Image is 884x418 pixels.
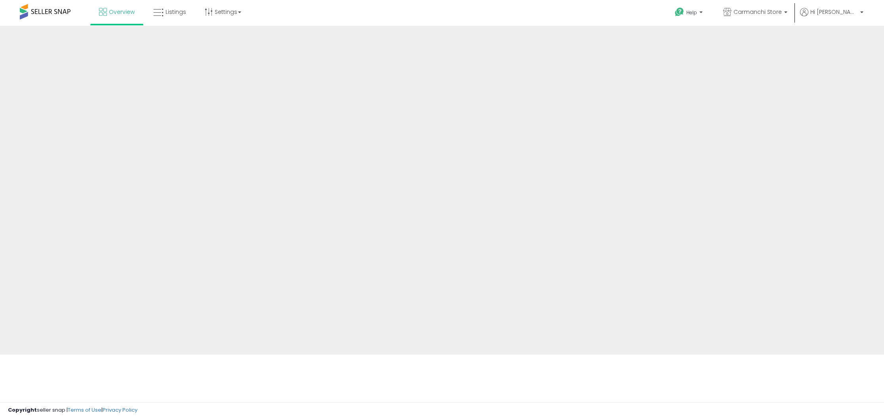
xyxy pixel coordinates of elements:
[166,8,186,16] span: Listings
[669,1,711,26] a: Help
[686,9,697,16] span: Help
[109,8,135,16] span: Overview
[810,8,858,16] span: Hi [PERSON_NAME]
[800,8,863,26] a: Hi [PERSON_NAME]
[674,7,684,17] i: Get Help
[733,8,782,16] span: Carmanchi Store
